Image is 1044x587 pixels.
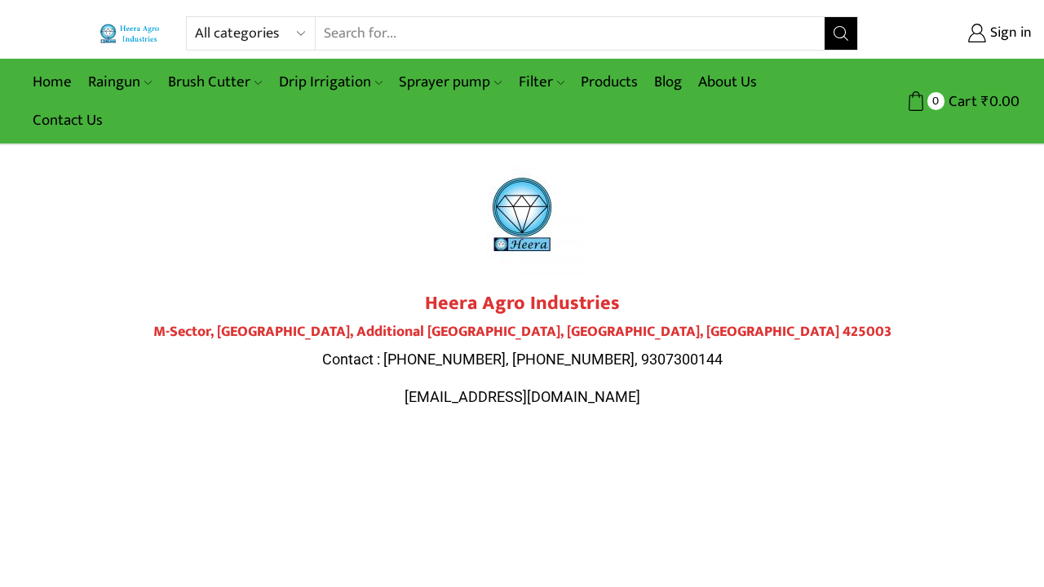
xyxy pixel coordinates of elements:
[160,63,270,101] a: Brush Cutter
[981,89,1020,114] bdi: 0.00
[391,63,510,101] a: Sprayer pump
[883,19,1032,48] a: Sign in
[986,23,1032,44] span: Sign in
[80,63,160,101] a: Raingun
[944,90,977,113] span: Cart
[425,287,620,320] strong: Heera Agro Industries
[24,63,80,101] a: Home
[646,63,690,101] a: Blog
[405,388,640,405] span: [EMAIL_ADDRESS][DOMAIN_NAME]
[511,63,573,101] a: Filter
[24,101,111,139] a: Contact Us
[981,89,989,114] span: ₹
[825,17,857,50] button: Search button
[461,153,583,276] img: heera-logo-1000
[65,324,979,342] h4: M-Sector, [GEOGRAPHIC_DATA], Additional [GEOGRAPHIC_DATA], [GEOGRAPHIC_DATA], [GEOGRAPHIC_DATA] 4...
[573,63,646,101] a: Products
[690,63,765,101] a: About Us
[927,92,944,109] span: 0
[316,17,825,50] input: Search for...
[322,351,723,368] span: Contact : [PHONE_NUMBER], [PHONE_NUMBER], 9307300144
[874,86,1020,117] a: 0 Cart ₹0.00
[271,63,391,101] a: Drip Irrigation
